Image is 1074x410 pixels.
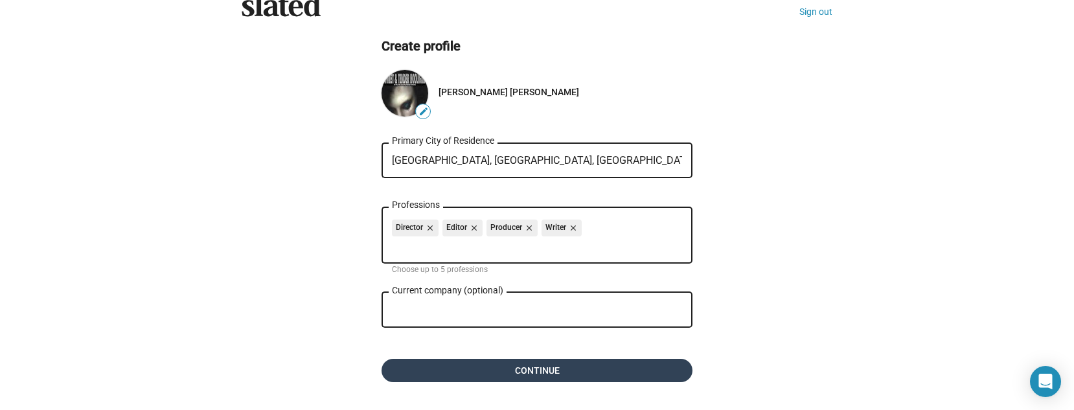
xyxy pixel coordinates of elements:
[799,6,832,17] a: Sign out
[423,222,435,234] mat-icon: close
[467,222,479,234] mat-icon: close
[392,359,682,382] span: Continue
[382,359,692,382] button: Continue
[382,38,692,55] h2: Create profile
[392,220,439,236] mat-chip: Director
[542,220,582,236] mat-chip: Writer
[486,220,538,236] mat-chip: Producer
[566,222,578,234] mat-icon: close
[442,220,483,236] mat-chip: Editor
[522,222,534,234] mat-icon: close
[418,106,429,117] mat-icon: edit
[439,87,692,97] div: [PERSON_NAME] [PERSON_NAME]
[392,265,488,275] mat-hint: Choose up to 5 professions
[1030,366,1061,397] div: Open Intercom Messenger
